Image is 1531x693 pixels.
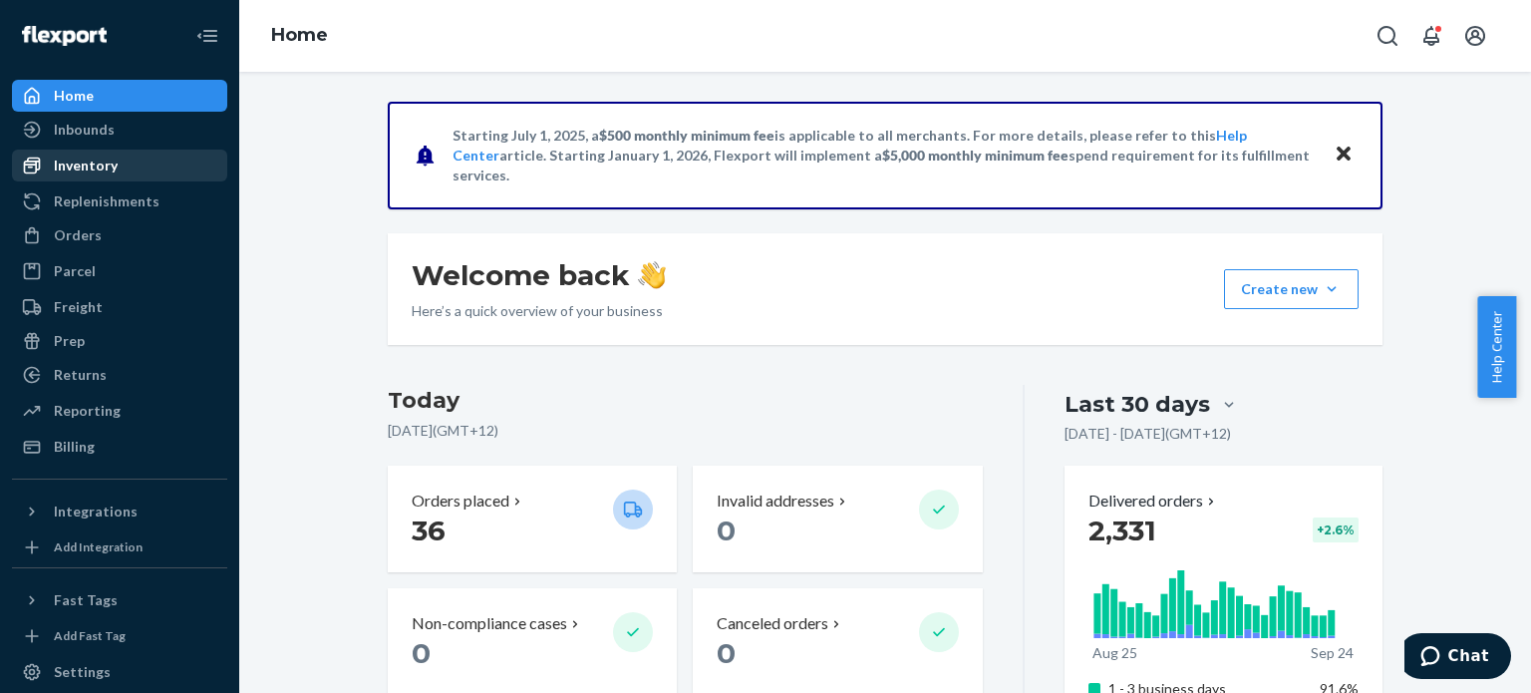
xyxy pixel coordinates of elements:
[453,126,1315,185] p: Starting July 1, 2025, a is applicable to all merchants. For more details, please refer to this a...
[1088,514,1156,547] span: 2,331
[54,86,94,106] div: Home
[12,496,227,527] button: Integrations
[12,624,227,648] a: Add Fast Tag
[1311,643,1354,663] p: Sep 24
[599,127,774,144] span: $500 monthly minimum fee
[12,185,227,217] a: Replenishments
[12,325,227,357] a: Prep
[54,191,159,211] div: Replenishments
[412,514,446,547] span: 36
[717,514,736,547] span: 0
[12,219,227,251] a: Orders
[388,466,677,572] button: Orders placed 36
[12,535,227,559] a: Add Integration
[1455,16,1495,56] button: Open account menu
[22,26,107,46] img: Flexport logo
[54,120,115,140] div: Inbounds
[412,636,431,670] span: 0
[1065,389,1210,420] div: Last 30 days
[1088,490,1219,513] button: Delivered orders
[54,502,138,521] div: Integrations
[882,147,1069,164] span: $5,000 monthly minimum fee
[717,612,828,635] p: Canceled orders
[388,385,983,417] h3: Today
[1404,633,1511,683] iframe: Opens a widget where you can chat to one of our agents
[54,225,102,245] div: Orders
[1313,518,1359,542] div: + 2.6 %
[12,255,227,287] a: Parcel
[54,662,111,682] div: Settings
[12,80,227,112] a: Home
[1092,643,1137,663] p: Aug 25
[12,291,227,323] a: Freight
[412,490,509,513] p: Orders placed
[12,656,227,688] a: Settings
[54,590,118,610] div: Fast Tags
[54,297,103,317] div: Freight
[1411,16,1451,56] button: Open notifications
[412,612,567,635] p: Non-compliance cases
[12,395,227,427] a: Reporting
[12,359,227,391] a: Returns
[1331,141,1357,170] button: Close
[12,150,227,181] a: Inventory
[1065,424,1231,444] p: [DATE] - [DATE] ( GMT+12 )
[1477,296,1516,398] button: Help Center
[54,437,95,457] div: Billing
[54,156,118,175] div: Inventory
[1368,16,1407,56] button: Open Search Box
[54,538,143,555] div: Add Integration
[54,365,107,385] div: Returns
[187,16,227,56] button: Close Navigation
[412,301,666,321] p: Here’s a quick overview of your business
[717,490,834,513] p: Invalid addresses
[54,627,126,644] div: Add Fast Tag
[255,7,344,65] ol: breadcrumbs
[12,431,227,463] a: Billing
[54,331,85,351] div: Prep
[54,261,96,281] div: Parcel
[388,421,983,441] p: [DATE] ( GMT+12 )
[271,24,328,46] a: Home
[412,257,666,293] h1: Welcome back
[12,114,227,146] a: Inbounds
[717,636,736,670] span: 0
[638,261,666,289] img: hand-wave emoji
[12,584,227,616] button: Fast Tags
[54,401,121,421] div: Reporting
[1224,269,1359,309] button: Create new
[693,466,982,572] button: Invalid addresses 0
